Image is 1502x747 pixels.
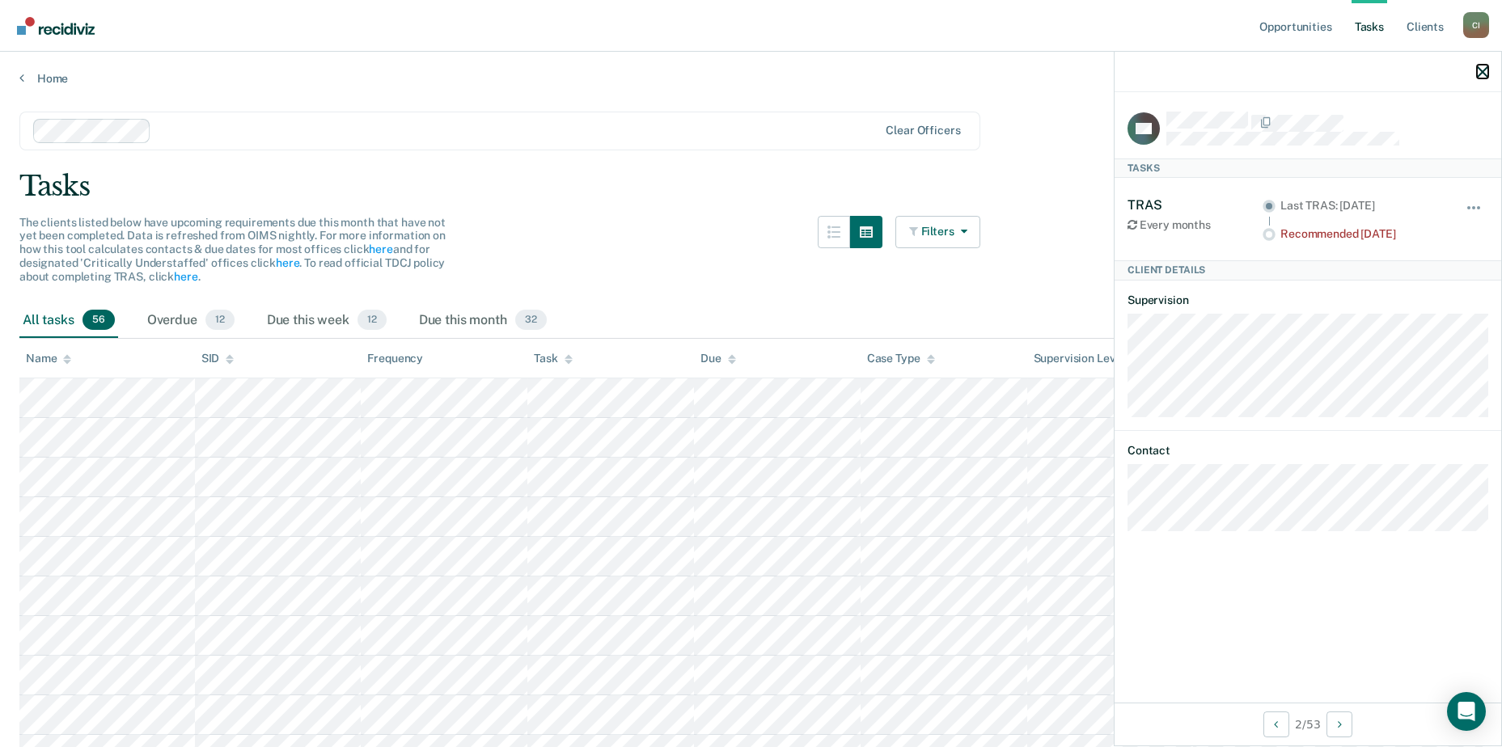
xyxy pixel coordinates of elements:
div: Supervision Level [1034,352,1140,365]
a: Home [19,71,1483,86]
span: The clients listed below have upcoming requirements due this month that have not yet been complet... [19,216,446,283]
span: 56 [83,310,115,331]
button: Profile dropdown button [1463,12,1489,38]
div: Due this week [264,303,390,339]
div: Due this month [416,303,550,339]
div: Frequency [367,352,423,365]
img: Recidiviz [17,17,95,35]
div: 2 / 53 [1115,703,1501,745]
div: Recommended [DATE] [1280,227,1443,241]
div: Clear officers [886,124,960,137]
a: here [276,256,299,269]
button: Filters [895,216,981,248]
div: Name [26,352,71,365]
button: Previous Client [1263,711,1289,737]
a: here [369,243,392,255]
dt: Contact [1128,444,1488,458]
button: Next Client [1326,711,1352,737]
div: Last TRAS: [DATE] [1280,199,1443,213]
div: Task [534,352,572,365]
div: All tasks [19,303,118,339]
span: 12 [358,310,387,331]
div: C I [1463,12,1489,38]
dt: Supervision [1128,293,1488,307]
div: Tasks [1115,158,1501,178]
div: Every months [1128,218,1263,232]
div: Client Details [1115,260,1501,280]
span: 12 [205,310,235,331]
div: Due [700,352,736,365]
div: Tasks [19,170,1483,203]
div: TRAS [1128,197,1263,213]
div: Open Intercom Messenger [1447,692,1486,731]
div: Case Type [867,352,935,365]
div: Overdue [144,303,238,339]
a: here [174,270,197,283]
div: SID [201,352,235,365]
span: 32 [515,310,547,331]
